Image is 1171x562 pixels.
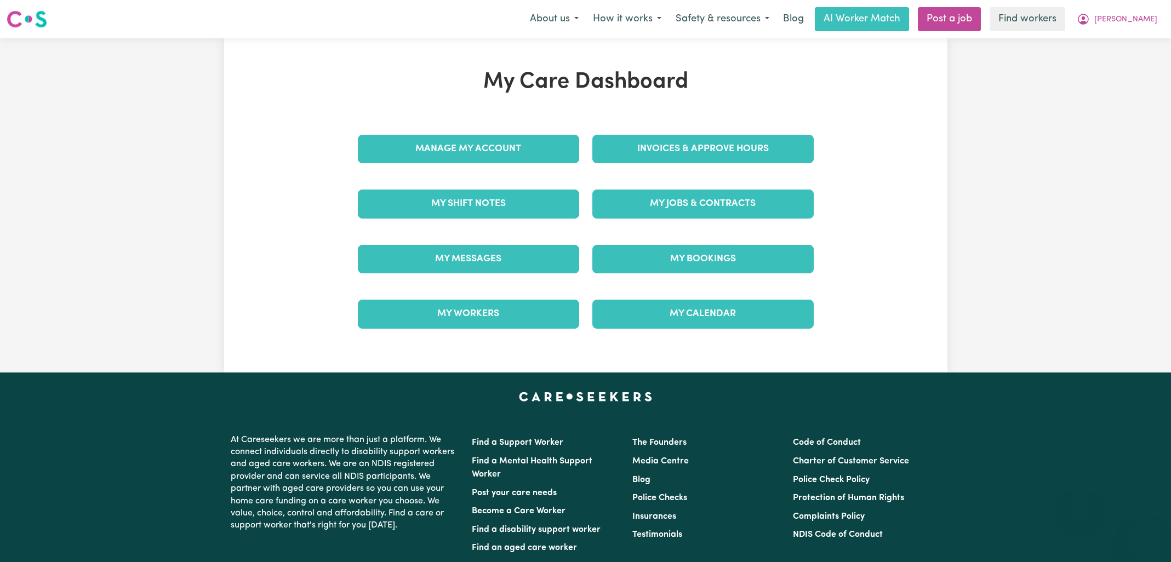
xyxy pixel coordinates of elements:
[472,507,565,515] a: Become a Care Worker
[592,135,814,163] a: Invoices & Approve Hours
[472,489,557,497] a: Post your care needs
[592,190,814,218] a: My Jobs & Contracts
[632,438,687,447] a: The Founders
[793,494,904,502] a: Protection of Human Rights
[1069,492,1090,514] iframe: Close message
[472,543,577,552] a: Find an aged care worker
[776,7,810,31] a: Blog
[472,457,592,479] a: Find a Mental Health Support Worker
[632,512,676,521] a: Insurances
[7,9,47,29] img: Careseekers logo
[358,300,579,328] a: My Workers
[472,438,563,447] a: Find a Support Worker
[1127,518,1162,553] iframe: Button to launch messaging window
[592,245,814,273] a: My Bookings
[1070,8,1164,31] button: My Account
[7,7,47,32] a: Careseekers logo
[815,7,909,31] a: AI Worker Match
[358,245,579,273] a: My Messages
[669,8,776,31] button: Safety & resources
[523,8,586,31] button: About us
[990,7,1065,31] a: Find workers
[793,438,861,447] a: Code of Conduct
[632,530,682,539] a: Testimonials
[793,512,865,521] a: Complaints Policy
[793,457,909,466] a: Charter of Customer Service
[231,429,459,536] p: At Careseekers we are more than just a platform. We connect individuals directly to disability su...
[632,457,689,466] a: Media Centre
[632,494,687,502] a: Police Checks
[1094,14,1157,26] span: [PERSON_NAME]
[793,475,870,484] a: Police Check Policy
[358,135,579,163] a: Manage My Account
[632,475,650,484] a: Blog
[592,300,814,328] a: My Calendar
[586,8,669,31] button: How it works
[351,69,820,95] h1: My Care Dashboard
[519,392,652,401] a: Careseekers home page
[918,7,981,31] a: Post a job
[358,190,579,218] a: My Shift Notes
[472,525,601,534] a: Find a disability support worker
[793,530,883,539] a: NDIS Code of Conduct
